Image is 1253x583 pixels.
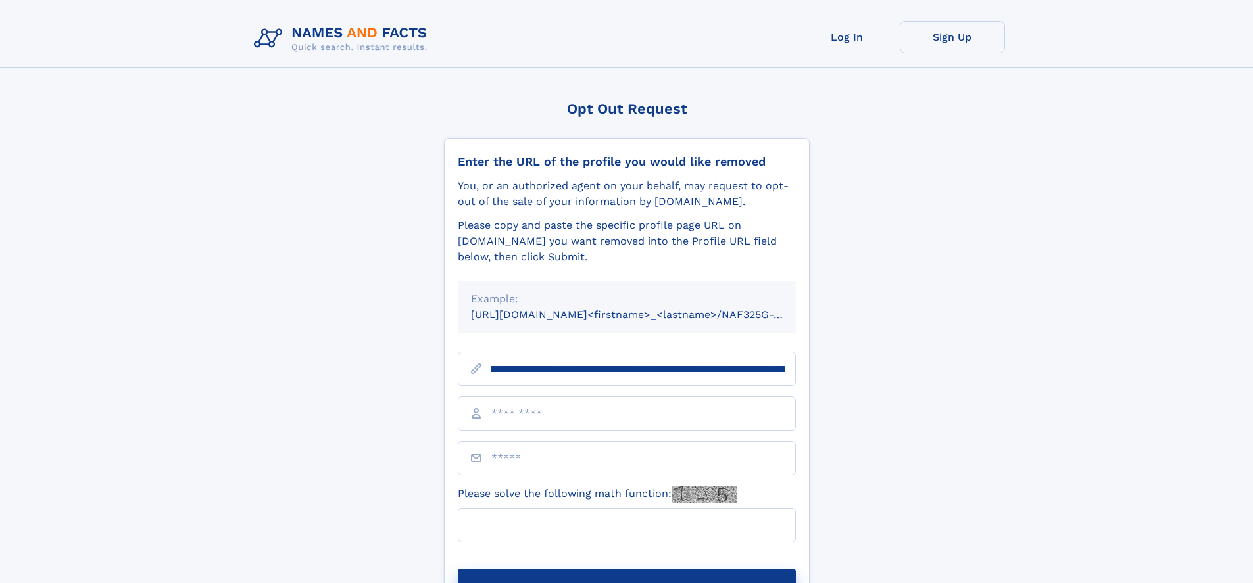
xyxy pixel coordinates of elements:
[471,308,821,321] small: [URL][DOMAIN_NAME]<firstname>_<lastname>/NAF325G-xxxxxxxx
[444,101,810,117] div: Opt Out Request
[900,21,1005,53] a: Sign Up
[458,154,796,169] div: Enter the URL of the profile you would like removed
[458,218,796,265] div: Please copy and paste the specific profile page URL on [DOMAIN_NAME] you want removed into the Pr...
[458,178,796,210] div: You, or an authorized agent on your behalf, may request to opt-out of the sale of your informatio...
[249,21,438,57] img: Logo Names and Facts
[458,486,737,503] label: Please solve the following math function:
[471,291,783,307] div: Example:
[795,21,900,53] a: Log In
